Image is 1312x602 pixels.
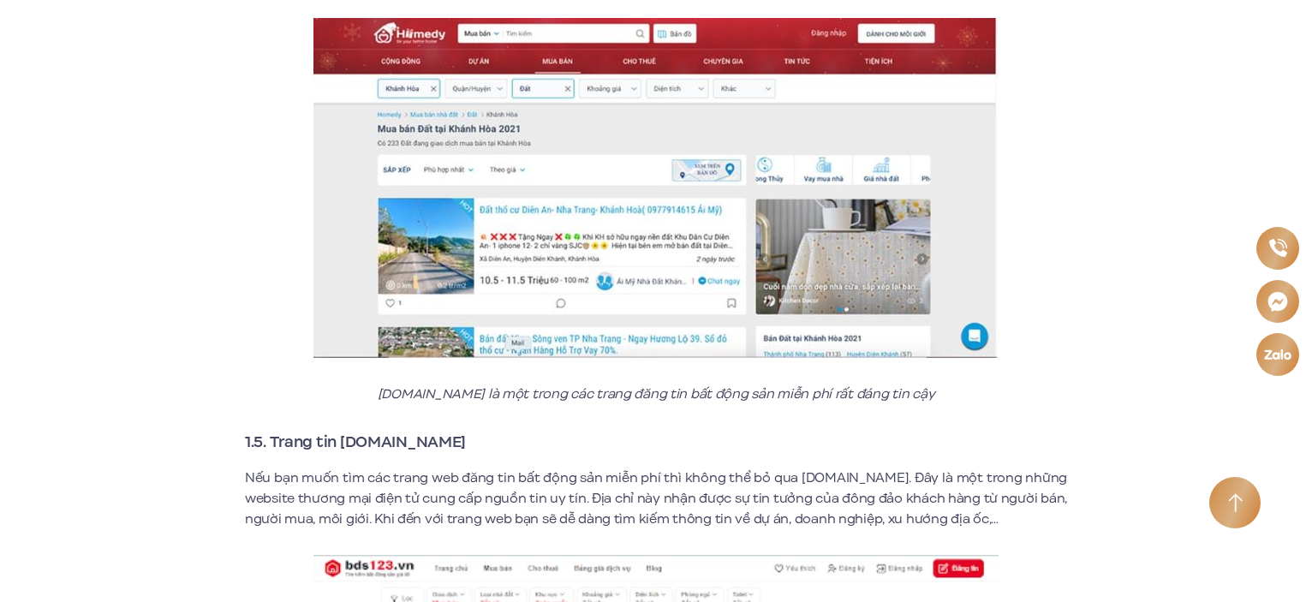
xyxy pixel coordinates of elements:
[245,431,466,453] strong: 1.5. Trang tin [DOMAIN_NAME]
[245,468,1067,529] p: Nếu bạn muốn tìm các trang web đăng tin bất động sản miễn phí thì không thể bỏ qua [DOMAIN_NAME]....
[313,18,999,358] img: Homedy.com là một trong các trang đăng tin bất động sản miễn phí rất đáng tin cậy
[1267,290,1288,312] img: Messenger icon
[1228,493,1243,513] img: Arrow icon
[1268,239,1287,258] img: Phone icon
[1263,349,1292,360] img: Zalo icon
[378,384,934,403] em: [DOMAIN_NAME] là một trong các trang đăng tin bất động sản miễn phí rất đáng tin cậy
